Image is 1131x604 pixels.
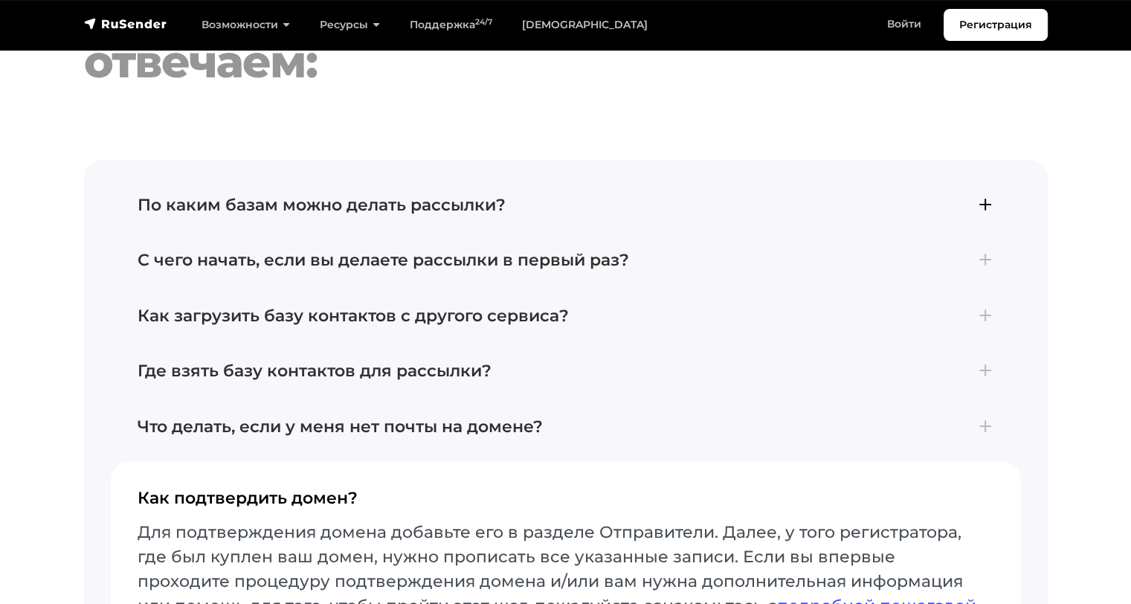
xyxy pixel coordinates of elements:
a: Возможности [187,10,305,40]
h4: Где взять базу контактов для рассылки? [138,362,994,381]
h4: С чего начать, если вы делаете рассылки в первый раз? [138,251,994,270]
div: отвечаем: [84,35,966,89]
a: Регистрация [944,9,1048,41]
a: Ресурсы [305,10,395,40]
sup: 24/7 [475,17,492,27]
h4: По каким базам можно делать рассылки? [138,196,994,215]
h4: Что делать, если у меня нет почты на домене? [138,417,994,437]
a: Поддержка24/7 [395,10,507,40]
a: Войти [872,9,936,39]
img: RuSender [84,16,167,31]
a: [DEMOGRAPHIC_DATA] [507,10,663,40]
h4: Как загрузить базу контактов с другого сервиса? [138,306,994,326]
h4: Как подтвердить домен? [138,489,994,520]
